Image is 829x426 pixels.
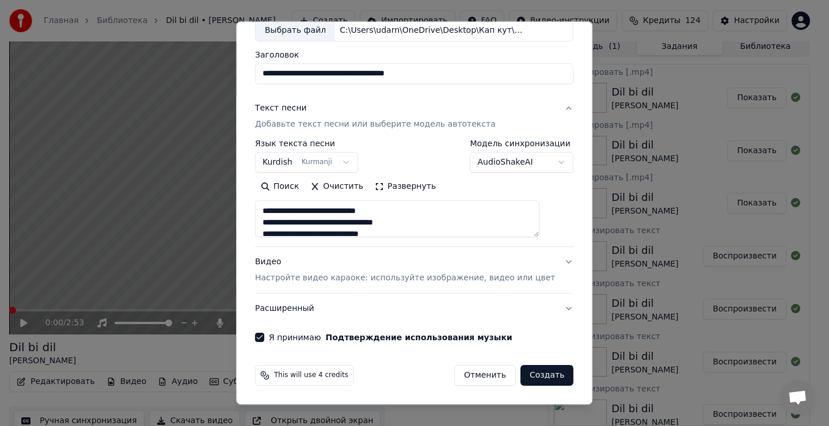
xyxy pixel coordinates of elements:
[520,365,573,386] button: Создать
[269,333,512,341] label: Я принимаю
[369,177,442,196] button: Развернуть
[255,139,573,246] div: Текст песниДобавьте текст песни или выберите модель автотекста
[255,272,555,284] p: Настройте видео караоке: используйте изображение, видео или цвет
[326,333,512,341] button: Я принимаю
[255,119,496,130] p: Добавьте текст песни или выберите модель автотекста
[255,294,573,324] button: Расширенный
[274,371,348,380] span: This will use 4 credits
[255,256,555,284] div: Видео
[255,93,573,139] button: Текст песниДобавьте текст песни или выберите модель автотекста
[470,139,574,147] label: Модель синхронизации
[454,365,516,386] button: Отменить
[256,20,335,41] div: Выбрать файл
[255,102,307,114] div: Текст песни
[255,51,573,59] label: Заголовок
[255,247,573,293] button: ВидеоНастройте видео караоке: используйте изображение, видео или цвет
[255,139,358,147] label: Язык текста песни
[255,177,305,196] button: Поиск
[335,25,531,36] div: C:\Users\udarn\OneDrive\Desktop\Кап кут\Newroz hat.Автор.[PERSON_NAME].mp4
[305,177,370,196] button: Очистить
